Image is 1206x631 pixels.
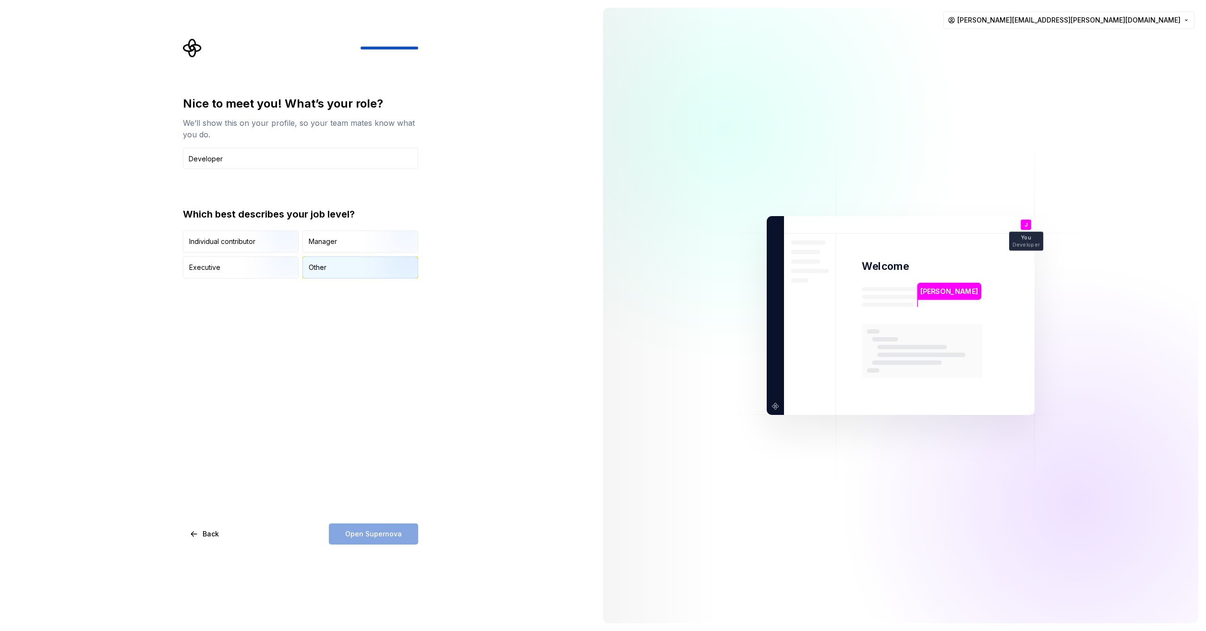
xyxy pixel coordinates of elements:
p: Developer [1013,242,1040,247]
p: Welcome [862,259,909,273]
div: Individual contributor [189,237,255,246]
p: You [1021,235,1031,241]
div: Nice to meet you! What’s your role? [183,96,418,111]
div: Manager [309,237,337,246]
input: Job title [183,148,418,169]
div: Executive [189,263,220,272]
button: Back [183,523,227,545]
span: [PERSON_NAME][EMAIL_ADDRESS][PERSON_NAME][DOMAIN_NAME] [957,15,1181,25]
p: [PERSON_NAME] [920,286,978,297]
div: Which best describes your job level? [183,207,418,221]
div: Other [309,263,326,272]
button: [PERSON_NAME][EMAIL_ADDRESS][PERSON_NAME][DOMAIN_NAME] [943,12,1194,29]
svg: Supernova Logo [183,38,202,58]
div: We’ll show this on your profile, so your team mates know what you do. [183,117,418,140]
p: J [1025,222,1027,228]
span: Back [203,529,219,539]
